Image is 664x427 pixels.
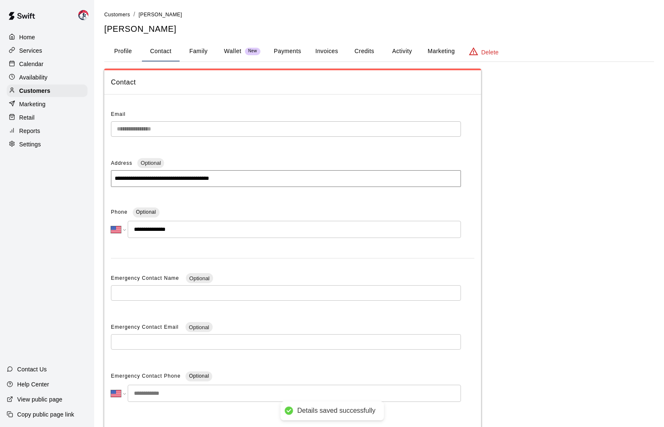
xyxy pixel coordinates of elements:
[19,127,40,135] p: Reports
[7,98,88,110] a: Marketing
[17,410,74,419] p: Copy public page link
[189,373,209,379] span: Optional
[19,87,50,95] p: Customers
[111,370,180,383] span: Emergency Contact Phone
[383,41,421,61] button: Activity
[111,77,474,88] span: Contact
[19,60,44,68] p: Calendar
[7,71,88,84] a: Availability
[345,41,383,61] button: Credits
[104,41,654,61] div: basic tabs example
[136,209,156,215] span: Optional
[19,73,48,82] p: Availability
[77,7,94,23] div: Front Desk
[7,31,88,43] a: Home
[224,47,242,56] p: Wallet
[19,100,46,108] p: Marketing
[104,10,654,19] nav: breadcrumb
[19,33,35,41] p: Home
[7,44,88,57] a: Services
[185,324,212,330] span: Optional
[7,84,88,97] a: Customers
[139,12,182,18] span: [PERSON_NAME]
[19,46,42,55] p: Services
[245,49,260,54] span: New
[19,140,41,148] p: Settings
[111,121,461,137] div: The email of an existing customer can only be changed by the customer themselves at https://book....
[111,324,180,330] span: Emergency Contact Email
[104,41,142,61] button: Profile
[17,395,62,404] p: View public page
[137,160,164,166] span: Optional
[481,48,499,56] p: Delete
[267,41,308,61] button: Payments
[134,10,135,19] li: /
[142,41,180,61] button: Contact
[186,275,213,281] span: Optional
[308,41,345,61] button: Invoices
[17,380,49,389] p: Help Center
[7,138,88,151] a: Settings
[7,125,88,137] a: Reports
[111,111,126,117] span: Email
[297,407,376,415] div: Details saved successfully
[111,206,128,219] span: Phone
[7,58,88,70] a: Calendar
[104,11,130,18] a: Customers
[19,113,35,122] p: Retail
[180,41,217,61] button: Family
[111,160,132,166] span: Address
[111,275,181,281] span: Emergency Contact Name
[7,111,88,124] a: Retail
[104,23,654,35] h5: [PERSON_NAME]
[421,41,461,61] button: Marketing
[78,10,88,20] img: Front Desk
[104,12,130,18] span: Customers
[17,365,47,373] p: Contact Us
